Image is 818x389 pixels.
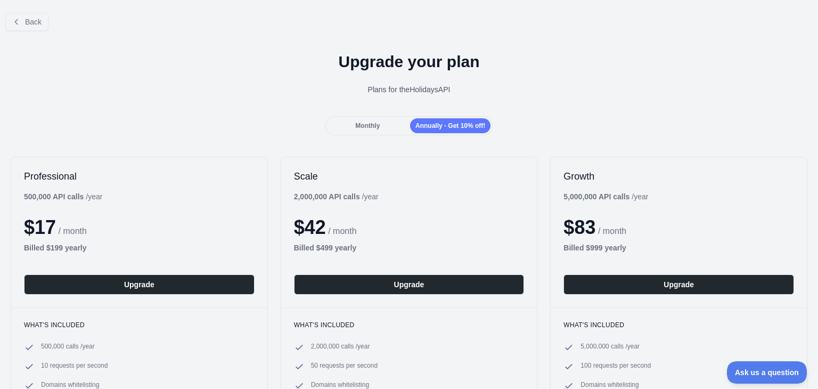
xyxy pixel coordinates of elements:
span: $ 42 [294,216,326,238]
h2: Growth [563,170,794,183]
h2: Scale [294,170,525,183]
b: 2,000,000 API calls [294,192,360,201]
b: 5,000,000 API calls [563,192,629,201]
iframe: Toggle Customer Support [727,361,807,384]
div: / year [294,191,379,202]
div: / year [563,191,648,202]
span: $ 83 [563,216,595,238]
